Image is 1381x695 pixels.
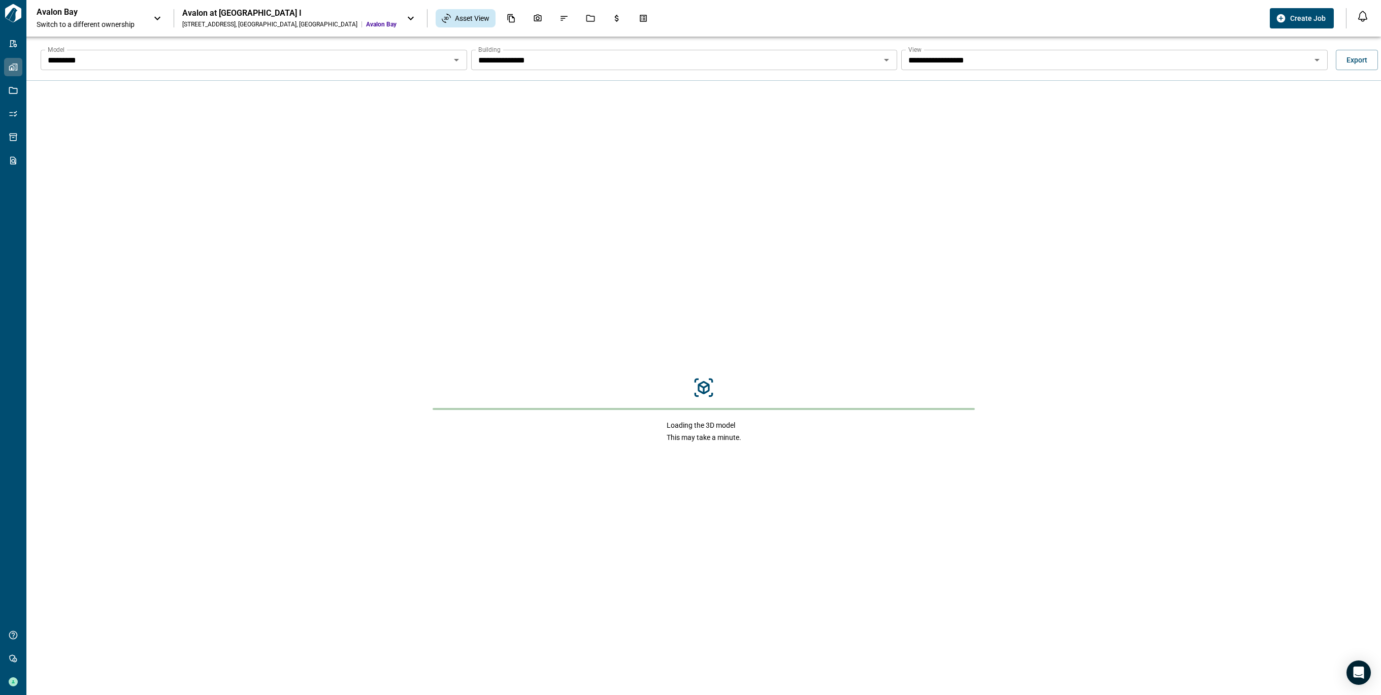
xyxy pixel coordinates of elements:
[478,45,501,54] label: Building
[1355,8,1371,24] button: Open notification feed
[182,8,397,18] div: Avalon at [GEOGRAPHIC_DATA] I
[667,420,741,430] span: Loading the 3D model
[366,20,397,28] span: Avalon Bay
[606,10,628,27] div: Budgets
[553,10,575,27] div: Issues & Info
[527,10,548,27] div: Photos
[455,13,489,23] span: Asset View
[879,53,894,67] button: Open
[667,432,741,443] span: This may take a minute.
[1310,53,1324,67] button: Open
[48,45,64,54] label: Model
[1270,8,1334,28] button: Create Job
[1346,55,1367,65] span: Export
[908,45,922,54] label: View
[436,9,496,27] div: Asset View
[182,20,357,28] div: [STREET_ADDRESS] , [GEOGRAPHIC_DATA] , [GEOGRAPHIC_DATA]
[1290,13,1326,23] span: Create Job
[37,19,143,29] span: Switch to a different ownership
[580,10,601,27] div: Jobs
[449,53,464,67] button: Open
[633,10,654,27] div: Takeoff Center
[37,7,128,17] p: Avalon Bay
[1346,660,1371,685] div: Open Intercom Messenger
[1336,50,1378,70] button: Export
[501,10,522,27] div: Documents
